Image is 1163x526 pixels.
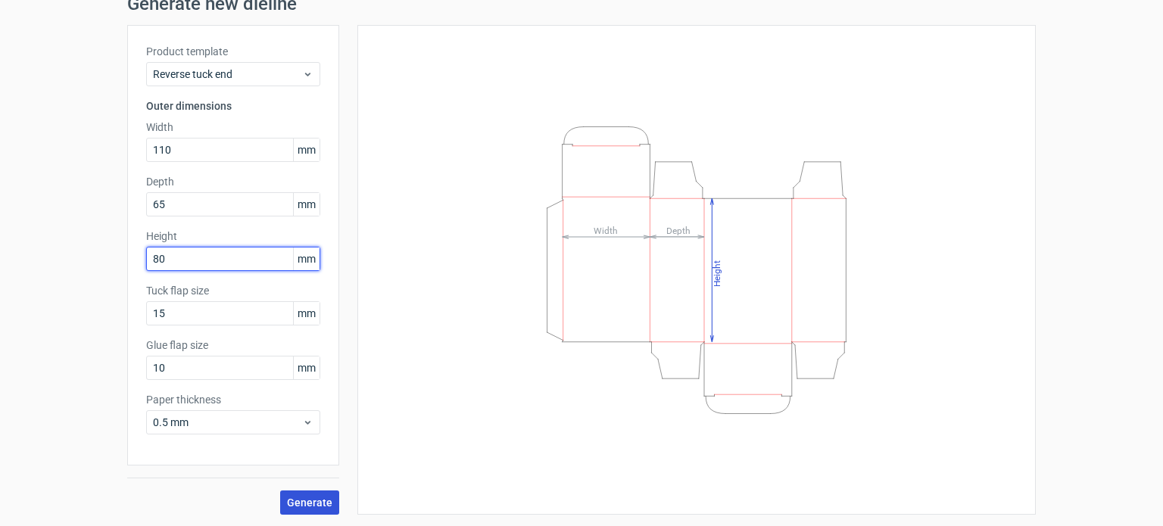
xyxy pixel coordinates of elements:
label: Glue flap size [146,338,320,353]
label: Product template [146,44,320,59]
tspan: Depth [666,225,691,235]
span: mm [293,139,320,161]
span: mm [293,356,320,379]
label: Height [146,229,320,244]
h3: Outer dimensions [146,98,320,114]
span: mm [293,302,320,325]
label: Depth [146,174,320,189]
span: Reverse tuck end [153,67,302,82]
label: Width [146,120,320,135]
label: Tuck flap size [146,283,320,298]
tspan: Width [594,225,618,235]
label: Paper thickness [146,392,320,407]
span: Generate [287,497,332,508]
tspan: Height [712,260,722,286]
span: mm [293,247,320,270]
button: Generate [280,490,339,515]
span: 0.5 mm [153,415,302,430]
span: mm [293,193,320,216]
